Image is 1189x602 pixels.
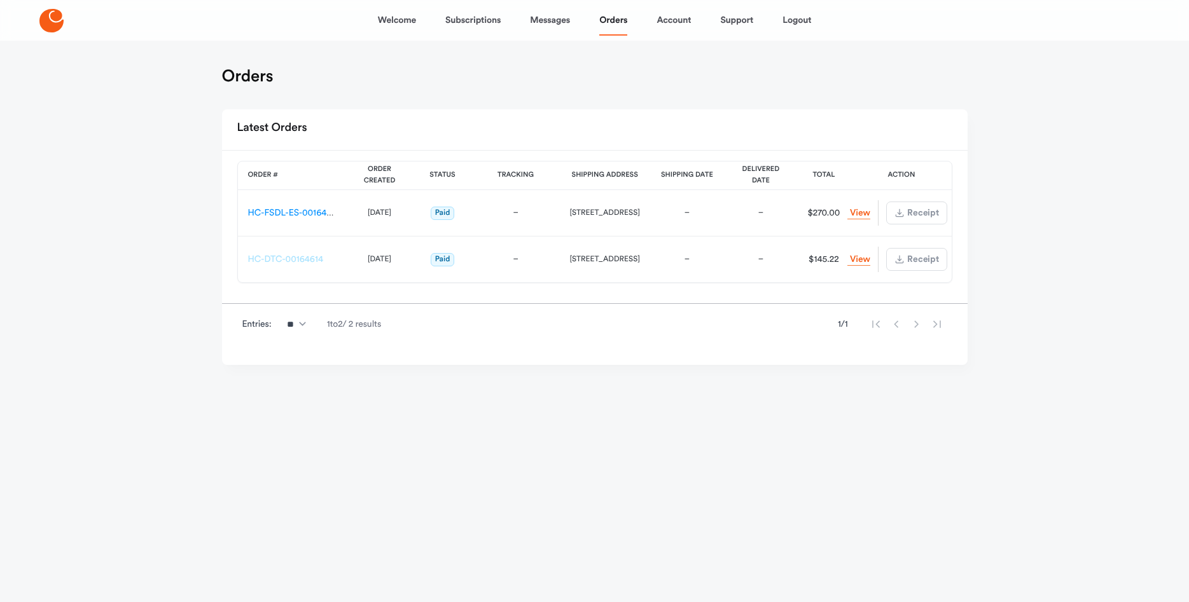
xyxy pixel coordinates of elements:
div: – [660,207,714,219]
button: Receipt [886,202,947,224]
th: Delivered Date [724,161,798,190]
th: Order Created [346,161,414,190]
div: – [660,253,714,266]
a: Subscriptions [445,5,501,36]
a: View [847,207,870,219]
span: Paid [431,207,455,220]
button: Receipt [886,248,947,271]
a: HC-FSDL-ES-00164617 [248,209,340,217]
span: 1 / 1 [838,318,848,331]
div: $270.00 [802,207,845,219]
th: Status [414,161,472,190]
h1: Orders [222,66,274,86]
div: – [734,253,788,266]
a: Logout [782,5,811,36]
div: – [734,207,788,219]
div: $145.22 [802,253,845,266]
th: Action [850,161,953,190]
div: [STREET_ADDRESS] [570,207,640,219]
a: HC-DTC-00164614 [248,255,323,264]
span: Receipt [906,255,939,264]
th: Shipping Address [560,161,650,190]
th: Total [798,161,850,190]
span: 1 to 2 / 2 results [327,318,382,331]
th: Order # [238,161,346,190]
div: – [482,207,550,219]
a: Welcome [378,5,416,36]
a: Support [720,5,753,36]
div: [STREET_ADDRESS] [570,253,640,266]
a: Orders [599,5,627,36]
a: View [847,254,870,266]
div: [DATE] [356,253,403,266]
div: [DATE] [356,207,403,219]
div: – [482,253,550,266]
a: Messages [530,5,570,36]
span: Paid [431,253,455,266]
span: Receipt [906,209,939,217]
th: Tracking [472,161,560,190]
span: Entries: [242,318,272,331]
a: Account [657,5,691,36]
h2: Latest Orders [237,117,307,140]
th: Shipping Date [650,161,724,190]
